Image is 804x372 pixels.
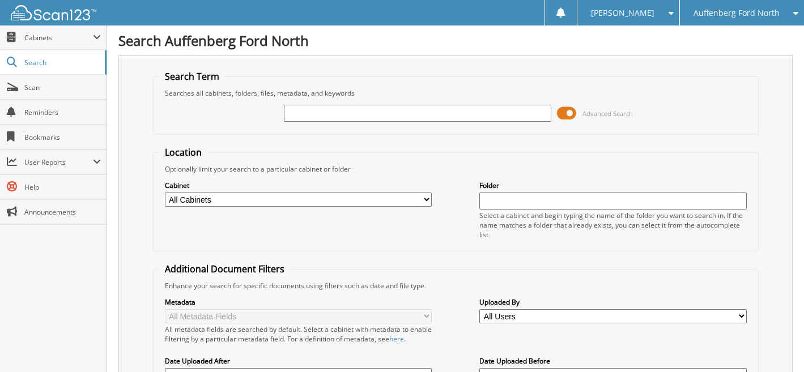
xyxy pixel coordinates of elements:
[582,109,633,118] span: Advanced Search
[24,33,93,42] span: Cabinets
[159,146,207,159] legend: Location
[159,263,290,275] legend: Additional Document Filters
[24,157,93,167] span: User Reports
[11,5,96,20] img: scan123-logo-white.svg
[159,88,752,98] div: Searches all cabinets, folders, files, metadata, and keywords
[591,10,654,16] span: [PERSON_NAME]
[159,70,225,83] legend: Search Term
[159,281,752,290] div: Enhance your search for specific documents using filters such as date and file type.
[118,31,793,50] h1: Search Auffenberg Ford North
[24,207,101,217] span: Announcements
[389,334,404,344] a: here
[479,211,746,240] div: Select a cabinet and begin typing the name of the folder you want to search in. If the name match...
[159,164,752,174] div: Optionally limit your search to a particular cabinet or folder
[694,10,780,16] span: Auffenberg Ford North
[24,83,101,92] span: Scan
[165,297,432,307] label: Metadata
[479,181,746,190] label: Folder
[479,297,746,307] label: Uploaded By
[24,182,101,192] span: Help
[165,356,432,366] label: Date Uploaded After
[165,324,432,344] div: All metadata fields are searched by default. Select a cabinet with metadata to enable filtering b...
[24,58,99,67] span: Search
[24,132,101,142] span: Bookmarks
[24,108,101,117] span: Reminders
[479,356,746,366] label: Date Uploaded Before
[165,181,432,190] label: Cabinet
